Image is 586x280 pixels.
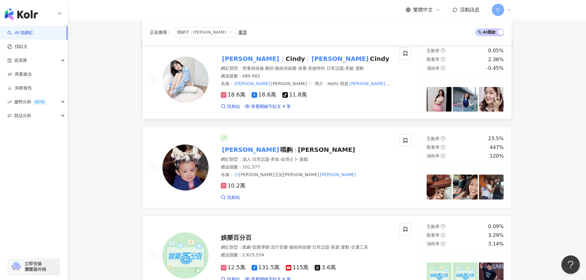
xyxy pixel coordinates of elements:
span: · [251,157,252,162]
span: 立即安裝 瀏覽器外掛 [25,261,46,272]
span: · [274,66,275,71]
div: 447% [490,144,504,151]
span: 運動 [341,245,349,250]
span: · [340,245,341,250]
span: Hello 我是 [328,81,349,86]
span: question-circle [441,154,445,158]
span: 運動 [355,66,364,71]
span: 115萬 [286,264,309,271]
div: 重置 [238,30,247,35]
a: 找相似 [221,104,240,110]
span: 舞蹈 [265,66,274,71]
div: -0.45% [486,65,504,72]
span: · [307,66,308,71]
span: 名稱 ： [221,171,357,178]
a: 查看關鍵字貼文 4 筆 [245,104,291,110]
span: 競品分析 [14,109,31,123]
a: chrome extension立即安裝 瀏覽器外掛 [8,258,60,275]
img: KOL Avatar [162,57,209,103]
span: 觀看率 [427,145,440,150]
span: 日常話題 [252,157,269,162]
span: 藝術與娛樂 [275,66,297,71]
a: searchAI 找網紅 [7,30,33,36]
span: 10.2萬 [221,183,245,189]
span: 交通工具 [351,245,368,250]
div: 3.29% [488,232,504,239]
span: question-circle [441,224,445,228]
div: 120% [490,153,504,160]
span: 促購導購 [252,245,269,250]
img: post-image [427,175,452,199]
span: 觀看率 [427,57,440,62]
span: question-circle [441,48,445,53]
span: 戲劇 [242,245,251,250]
span: 11.8萬 [282,92,307,98]
img: KOL Avatar [162,144,209,191]
span: question-circle [441,57,445,61]
div: 23.5% [488,135,504,142]
span: · [298,157,299,162]
span: 互動率 [427,48,440,53]
span: · [251,245,252,250]
span: · [269,157,271,162]
span: · [297,66,298,71]
span: 找相似 [227,195,240,201]
span: 18.6萬 [252,92,276,98]
span: 美髮 [345,66,354,71]
div: 網紅類型 ： [221,156,392,163]
span: 3.6萬 [315,264,336,271]
img: KOL Avatar [162,232,209,278]
img: post-image [479,175,504,199]
span: 觀看率 [427,233,440,238]
span: 成人 [242,157,251,162]
a: 找相似 [221,195,240,201]
mark: [PERSON_NAME] [221,54,281,64]
span: 藝術與娛樂 [289,245,311,250]
span: question-circle [441,233,445,237]
span: [PERSON_NAME] ♡ [271,81,312,86]
span: 家庭 [331,245,340,250]
div: 總追蹤數 ： 489,982 [221,73,392,79]
span: 關鍵字：[PERSON_NAME] [174,27,236,37]
span: · [264,66,265,71]
span: · [354,66,355,71]
a: KOL Avatar[PERSON_NAME]Cindy[PERSON_NAME]Cindy網紅類型：營養與保健·舞蹈·藝術與娛樂·保養·美妝時尚·日常話題·美髮·運動總追蹤數：489,982名... [142,40,512,119]
mark: [PERSON_NAME] [310,54,370,64]
span: Cindy [370,55,389,62]
img: post-image [453,175,478,199]
span: 查看關鍵字貼文 4 筆 [251,104,291,110]
div: 3.14% [488,241,504,247]
span: 漲粉率 [427,66,440,71]
span: 找相似 [227,104,240,110]
div: 2.36% [488,56,504,63]
span: 美妝時尚 [308,66,325,71]
span: 日常話題 [327,66,344,71]
div: BETA [33,99,47,105]
span: · [325,66,326,71]
span: 趨勢分析 [14,95,47,109]
span: Cindy [285,55,305,62]
span: 日常話題 [312,245,329,250]
mark: [PERSON_NAME] [234,80,271,87]
div: 0.09% [488,223,504,230]
div: 網紅類型 ： [221,244,392,250]
span: · [329,245,331,250]
span: O [496,6,500,13]
span: · [288,245,289,250]
iframe: Help Scout Beacon - Open [561,255,580,274]
span: [PERSON_NAME] [298,146,355,153]
span: question-circle [441,145,445,149]
span: 繁體中文 [413,6,433,13]
img: logo [5,8,38,20]
span: · [349,245,351,250]
span: 12.5萬 [221,264,245,271]
img: post-image [453,87,478,112]
span: 漲粉率 [427,241,440,246]
span: rise [7,100,12,104]
span: 互動率 [427,136,440,141]
span: question-circle [441,242,445,246]
span: ❄️[PERSON_NAME]王妃[PERSON_NAME] [234,172,319,177]
mark: [PERSON_NAME] [319,171,357,178]
span: 美食 [271,157,279,162]
span: 遊戲 [299,157,308,162]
